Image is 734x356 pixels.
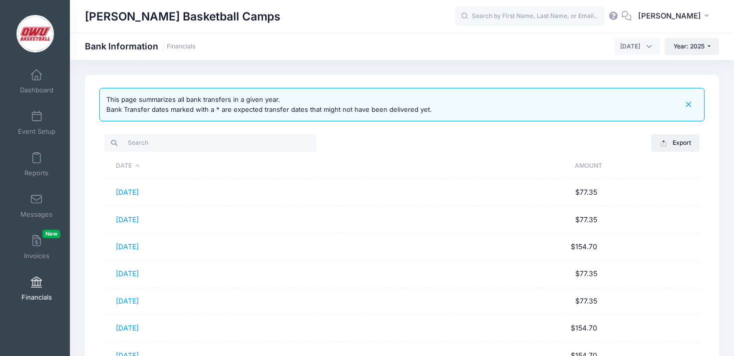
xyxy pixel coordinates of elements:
a: Messages [13,188,60,223]
td: $77.35 [340,261,602,288]
input: Search [104,134,317,151]
a: Reports [13,147,60,182]
td: $77.35 [340,179,602,206]
a: Financials [13,271,60,306]
span: Invoices [24,252,49,260]
span: Event Setup [18,127,55,136]
span: Year: 2025 [674,42,705,50]
a: [DATE] [116,242,139,251]
a: [DATE] [116,324,139,332]
a: Financials [167,43,196,50]
a: InvoicesNew [13,230,60,265]
span: New [42,230,60,238]
span: August 2025 [620,42,640,51]
a: [DATE] [116,188,139,196]
td: $77.35 [340,206,602,233]
button: [PERSON_NAME] [632,5,719,28]
a: [DATE] [116,269,139,278]
th: Date: activate to sort column descending [104,153,340,179]
img: David Vogel Basketball Camps [16,15,54,52]
a: [DATE] [116,215,139,224]
span: [PERSON_NAME] [638,10,701,21]
button: Year: 2025 [665,38,719,55]
td: $154.70 [340,234,602,261]
h1: Bank Information [85,41,196,51]
button: Export [651,134,700,151]
span: Dashboard [20,86,53,94]
span: Messages [20,210,52,219]
div: This page summarizes all bank transfers in a given year. Bank Transfer dates marked with a * are ... [106,95,432,114]
a: [DATE] [116,297,139,305]
h1: [PERSON_NAME] Basketball Camps [85,5,281,28]
td: $77.35 [340,288,602,315]
span: Reports [24,169,48,177]
a: Dashboard [13,64,60,99]
th: Amount: activate to sort column ascending [340,153,602,179]
span: August 2025 [615,38,660,55]
span: Financials [21,293,52,302]
input: Search by First Name, Last Name, or Email... [455,6,605,26]
td: $154.70 [340,315,602,342]
a: Event Setup [13,105,60,140]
